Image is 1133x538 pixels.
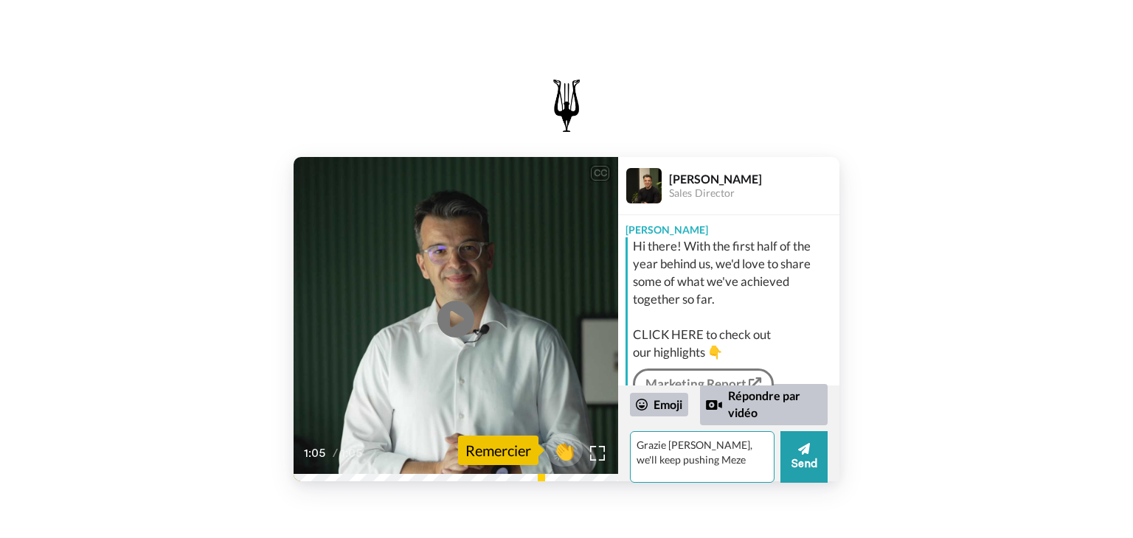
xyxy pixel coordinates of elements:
img: Full screen [590,446,605,461]
span: 1:05 [341,444,367,462]
div: CC [591,166,609,181]
span: 1:05 [304,444,330,462]
div: Hi there! With the first half of the year behind us, we'd love to share some of what we've achiev... [633,237,836,361]
div: [PERSON_NAME] [618,215,839,237]
div: Remercier [458,436,538,465]
div: Emoji [630,393,688,416]
div: Reply by Video [706,396,722,413]
div: Répondre par vidéo [700,384,828,425]
span: 👏 [546,439,583,462]
img: logo [537,76,596,135]
img: Profile Image [626,168,662,203]
span: / [333,444,338,462]
button: Send [780,431,828,483]
div: Sales Director [669,187,839,200]
textarea: Grazie [PERSON_NAME], we'll keep pushing Meze [630,431,775,483]
button: 👏 [546,433,583,467]
a: Marketing Report [633,368,774,399]
div: [PERSON_NAME] [669,172,839,186]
